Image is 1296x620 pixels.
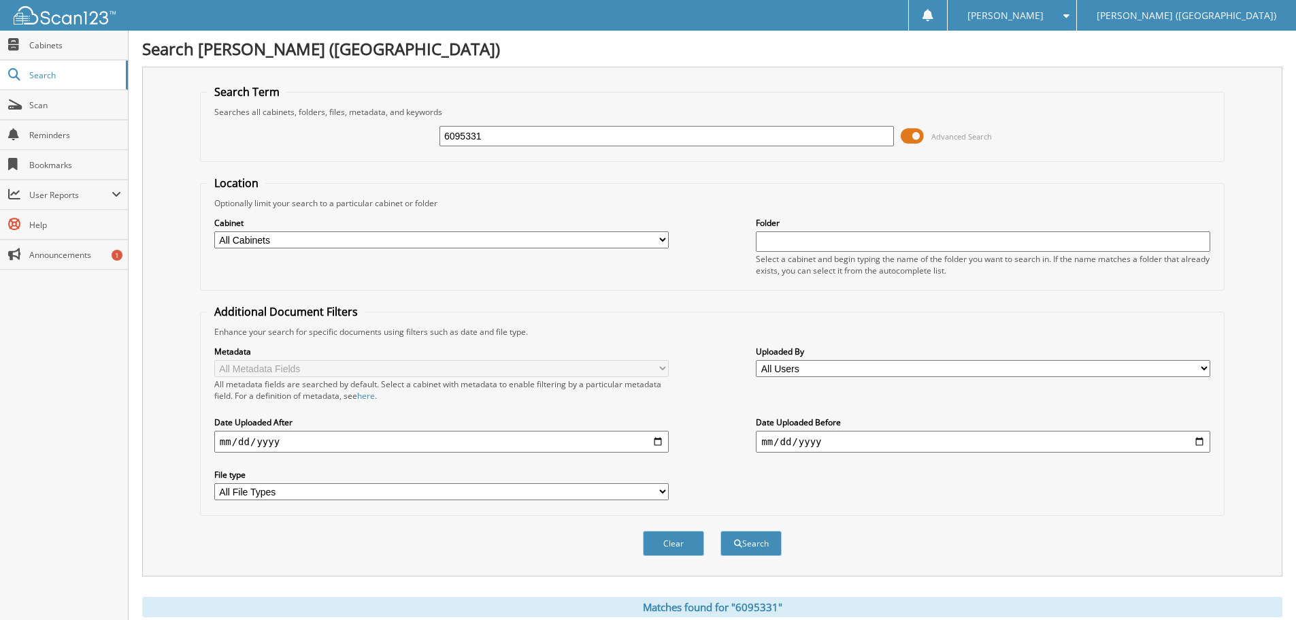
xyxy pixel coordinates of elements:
[207,197,1217,209] div: Optionally limit your search to a particular cabinet or folder
[29,219,121,231] span: Help
[142,597,1282,617] div: Matches found for "6095331"
[643,531,704,556] button: Clear
[207,84,286,99] legend: Search Term
[756,346,1210,357] label: Uploaded By
[214,378,669,402] div: All metadata fields are searched by default. Select a cabinet with metadata to enable filtering b...
[756,217,1210,229] label: Folder
[207,176,265,191] legend: Location
[756,431,1210,453] input: end
[29,69,119,81] span: Search
[29,189,112,201] span: User Reports
[29,99,121,111] span: Scan
[214,469,669,480] label: File type
[29,159,121,171] span: Bookmarks
[931,131,992,142] span: Advanced Search
[207,106,1217,118] div: Searches all cabinets, folders, files, metadata, and keywords
[14,6,116,25] img: scan123-logo-white.svg
[214,417,669,428] label: Date Uploaded After
[142,37,1282,60] h1: Search [PERSON_NAME] ([GEOGRAPHIC_DATA])
[29,249,121,261] span: Announcements
[1097,12,1276,20] span: [PERSON_NAME] ([GEOGRAPHIC_DATA])
[214,431,669,453] input: start
[207,326,1217,338] div: Enhance your search for specific documents using filters such as date and file type.
[756,417,1210,428] label: Date Uploaded Before
[29,129,121,141] span: Reminders
[29,39,121,51] span: Cabinets
[357,390,375,402] a: here
[207,304,365,319] legend: Additional Document Filters
[214,217,669,229] label: Cabinet
[720,531,782,556] button: Search
[756,253,1210,276] div: Select a cabinet and begin typing the name of the folder you want to search in. If the name match...
[967,12,1044,20] span: [PERSON_NAME]
[112,250,122,261] div: 1
[214,346,669,357] label: Metadata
